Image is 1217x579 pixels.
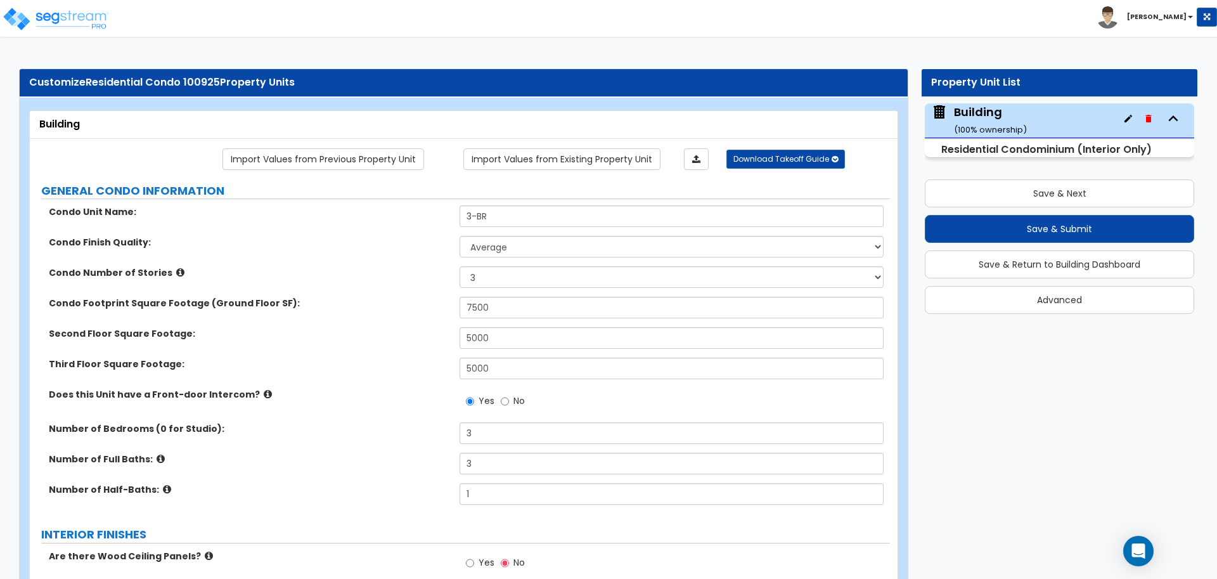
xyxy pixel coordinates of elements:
[466,556,474,570] input: Yes
[726,150,845,169] button: Download Takeoff Guide
[157,454,165,464] i: click for more info!
[86,75,220,89] span: Residential Condo 100925
[49,550,450,563] label: Are there Wood Ceiling Panels?
[466,394,474,408] input: Yes
[264,389,272,399] i: click for more info!
[1097,6,1119,29] img: avatar.png
[29,75,898,90] div: Customize Property Units
[684,148,709,170] a: Import the dynamic attributes value through Excel sheet
[941,142,1152,157] small: Residential Condominium (Interior Only)
[479,556,494,569] span: Yes
[1123,536,1154,566] div: Open Intercom Messenger
[39,117,888,132] div: Building
[163,485,171,494] i: click for more info!
[463,148,660,170] a: Import the dynamic attribute values from existing properties.
[49,205,450,218] label: Condo Unit Name:
[41,526,890,543] label: INTERIOR FINISHES
[49,453,450,465] label: Number of Full Baths:
[931,104,948,120] img: building.svg
[176,268,184,277] i: click for more info!
[733,153,829,164] span: Download Takeoff Guide
[513,556,525,569] span: No
[925,179,1194,207] button: Save & Next
[925,286,1194,314] button: Advanced
[49,388,450,401] label: Does this Unit have a Front-door Intercom?
[49,483,450,496] label: Number of Half-Baths:
[925,250,1194,278] button: Save & Return to Building Dashboard
[49,236,450,249] label: Condo Finish Quality:
[205,551,213,561] i: click for more info!
[513,394,525,407] span: No
[954,104,1027,136] div: Building
[2,6,110,32] img: logo_pro_r.png
[479,394,494,407] span: Yes
[1127,12,1187,22] b: [PERSON_NAME]
[931,75,1188,90] div: Property Unit List
[49,422,450,435] label: Number of Bedrooms (0 for Studio):
[501,556,509,570] input: No
[49,266,450,279] label: Condo Number of Stories
[41,183,890,199] label: GENERAL CONDO INFORMATION
[954,124,1027,136] small: ( 100 % ownership)
[49,327,450,340] label: Second Floor Square Footage:
[49,358,450,370] label: Third Floor Square Footage:
[222,148,424,170] a: Import the dynamic attribute values from previous properties.
[931,104,1027,136] span: Building
[925,215,1194,243] button: Save & Submit
[49,297,450,309] label: Condo Footprint Square Footage (Ground Floor SF):
[501,394,509,408] input: No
